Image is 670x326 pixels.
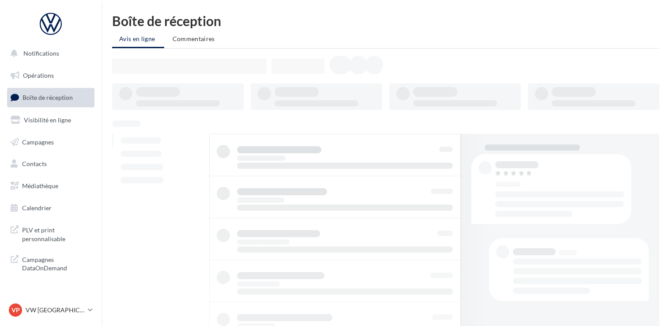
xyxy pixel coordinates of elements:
[22,254,91,273] span: Campagnes DataOnDemand
[5,177,96,195] a: Médiathèque
[23,49,59,57] span: Notifications
[5,133,96,152] a: Campagnes
[22,160,47,167] span: Contacts
[5,155,96,173] a: Contacts
[11,306,20,315] span: VP
[173,35,215,42] span: Commentaires
[23,72,54,79] span: Opérations
[5,111,96,129] a: Visibilité en ligne
[5,88,96,107] a: Boîte de réception
[5,199,96,217] a: Calendrier
[23,94,73,101] span: Boîte de réception
[22,224,91,243] span: PLV et print personnalisable
[22,204,52,212] span: Calendrier
[24,116,71,124] span: Visibilité en ligne
[5,250,96,276] a: Campagnes DataOnDemand
[22,138,54,145] span: Campagnes
[112,14,659,27] div: Boîte de réception
[5,66,96,85] a: Opérations
[5,44,93,63] button: Notifications
[5,220,96,246] a: PLV et print personnalisable
[22,182,58,190] span: Médiathèque
[26,306,84,315] p: VW [GEOGRAPHIC_DATA] 13
[7,302,94,318] a: VP VW [GEOGRAPHIC_DATA] 13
